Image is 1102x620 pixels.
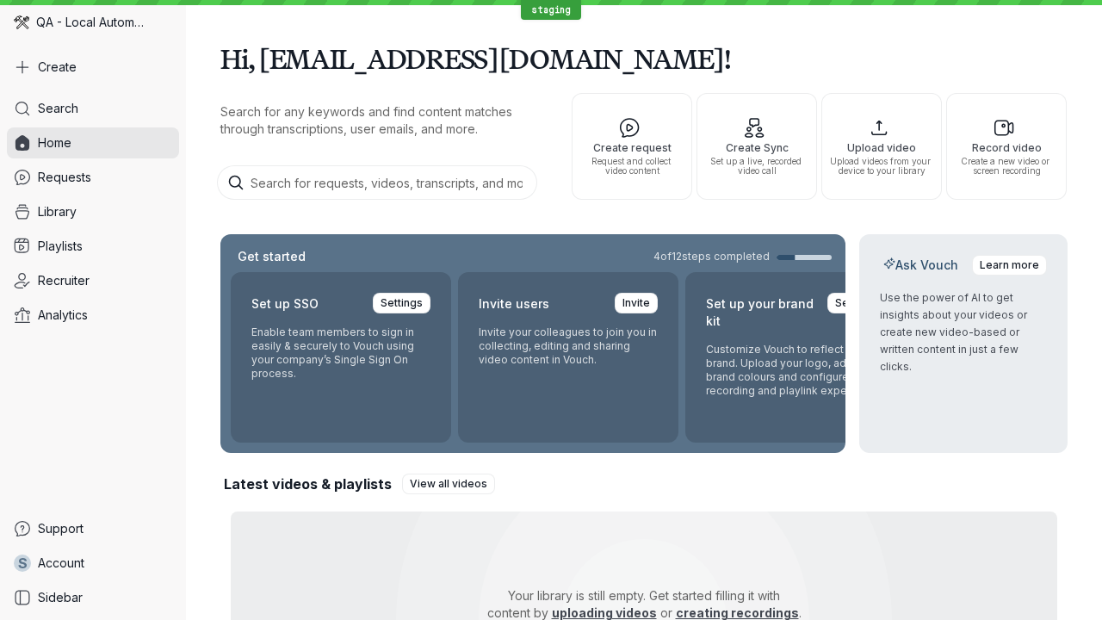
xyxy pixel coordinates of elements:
[653,250,832,263] a: 4of12steps completed
[704,157,809,176] span: Set up a live, recorded video call
[706,293,817,332] h2: Set up your brand kit
[7,265,179,296] a: Recruiter
[479,325,658,367] p: Invite your colleagues to join you in collecting, editing and sharing video content in Vouch.
[38,134,71,152] span: Home
[7,548,179,579] a: sAccount
[835,294,877,312] span: Settings
[38,520,84,537] span: Support
[7,127,179,158] a: Home
[7,513,179,544] a: Support
[251,325,430,381] p: Enable team members to sign in easily & securely to Vouch using your company’s Single Sign On pro...
[38,555,84,572] span: Account
[579,157,684,176] span: Request and collect video content
[220,103,541,138] p: Search for any keywords and find content matches through transcriptions, user emails, and more.
[972,255,1047,276] a: Learn more
[38,589,83,606] span: Sidebar
[381,294,423,312] span: Settings
[373,293,430,313] a: Settings
[7,93,179,124] a: Search
[38,169,91,186] span: Requests
[954,157,1059,176] span: Create a new video or screen recording
[829,157,934,176] span: Upload videos from your device to your library
[38,100,78,117] span: Search
[7,196,179,227] a: Library
[38,307,88,324] span: Analytics
[224,474,392,493] h2: Latest videos & playlists
[410,475,487,493] span: View all videos
[7,162,179,193] a: Requests
[946,93,1067,200] button: Record videoCreate a new video or screen recording
[653,250,770,263] span: 4 of 12 steps completed
[14,15,29,30] img: QA - Local Automation avatar
[829,142,934,153] span: Upload video
[38,59,77,76] span: Create
[622,294,650,312] span: Invite
[402,474,495,494] a: View all videos
[880,257,962,274] h2: Ask Vouch
[38,272,90,289] span: Recruiter
[38,238,83,255] span: Playlists
[7,300,179,331] a: Analytics
[821,93,942,200] button: Upload videoUpload videos from your device to your library
[572,93,692,200] button: Create requestRequest and collect video content
[18,555,28,572] span: s
[217,165,537,200] input: Search for requests, videos, transcripts, and more...
[234,248,309,265] h2: Get started
[38,203,77,220] span: Library
[954,142,1059,153] span: Record video
[7,582,179,613] a: Sidebar
[827,293,885,313] a: Settings
[704,142,809,153] span: Create Sync
[880,289,1047,375] p: Use the power of AI to get insights about your videos or create new video-based or written conten...
[980,257,1039,274] span: Learn more
[251,293,319,315] h2: Set up SSO
[676,605,799,620] a: creating recordings
[7,7,179,38] div: QA - Local Automation
[552,605,657,620] a: uploading videos
[696,93,817,200] button: Create SyncSet up a live, recorded video call
[36,14,146,31] span: QA - Local Automation
[220,34,1068,83] h1: Hi, [EMAIL_ADDRESS][DOMAIN_NAME]!
[579,142,684,153] span: Create request
[479,293,549,315] h2: Invite users
[706,343,885,398] p: Customize Vouch to reflect your brand. Upload your logo, adjust brand colours and configure the r...
[7,231,179,262] a: Playlists
[7,52,179,83] button: Create
[615,293,658,313] a: Invite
